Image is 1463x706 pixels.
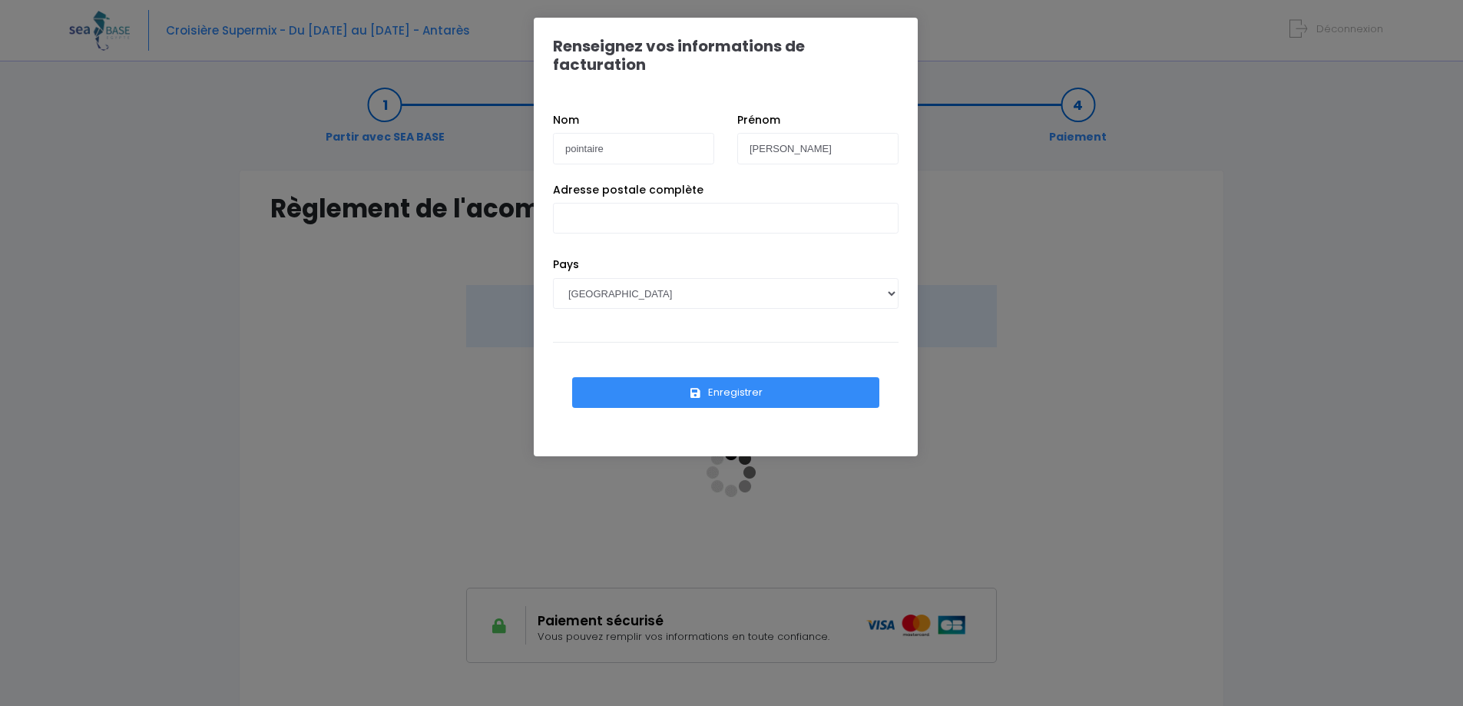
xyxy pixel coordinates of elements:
[553,37,899,74] h1: Renseignez vos informations de facturation
[553,257,579,273] label: Pays
[553,182,703,198] label: Adresse postale complète
[553,112,579,128] label: Nom
[572,377,879,408] button: Enregistrer
[737,112,780,128] label: Prénom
